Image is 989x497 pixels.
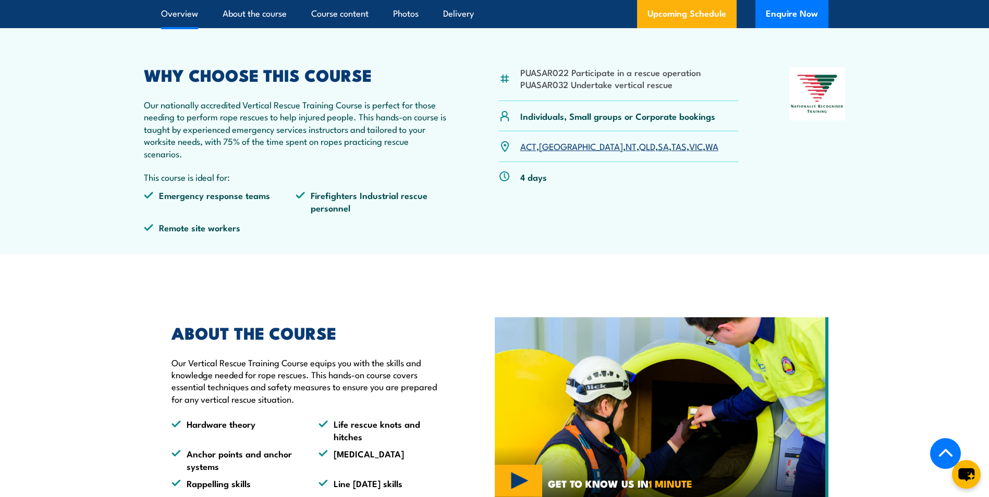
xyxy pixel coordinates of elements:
[319,477,447,489] li: Line [DATE] skills
[144,189,296,214] li: Emergency response teams
[144,221,296,233] li: Remote site workers
[520,66,701,78] li: PUASAR022 Participate in a rescue operation
[296,189,448,214] li: Firefighters Industrial rescue personnel
[172,448,300,472] li: Anchor points and anchor systems
[172,477,300,489] li: Rappelling skills
[649,476,692,491] strong: 1 MINUTE
[952,460,981,489] button: chat-button
[172,325,447,340] h2: ABOUT THE COURSE
[671,140,687,152] a: TAS
[639,140,655,152] a: QLD
[520,78,701,90] li: PUASAR032 Undertake vertical rescue
[520,140,536,152] a: ACT
[705,140,718,152] a: WA
[144,98,448,159] p: Our nationally accredited Vertical Rescue Training Course is perfect for those needing to perform...
[172,418,300,442] li: Hardware theory
[689,140,703,152] a: VIC
[520,110,715,122] p: Individuals, Small groups or Corporate bookings
[520,140,718,152] p: , , , , , , ,
[658,140,669,152] a: SA
[319,418,447,442] li: Life rescue knots and hitches
[789,67,846,120] img: Nationally Recognised Training logo.
[144,171,448,183] p: This course is ideal for:
[548,479,692,488] span: GET TO KNOW US IN
[144,67,448,82] h2: WHY CHOOSE THIS COURSE
[626,140,637,152] a: NT
[172,356,447,405] p: Our Vertical Rescue Training Course equips you with the skills and knowledge needed for rope resc...
[520,171,547,183] p: 4 days
[319,448,447,472] li: [MEDICAL_DATA]
[539,140,623,152] a: [GEOGRAPHIC_DATA]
